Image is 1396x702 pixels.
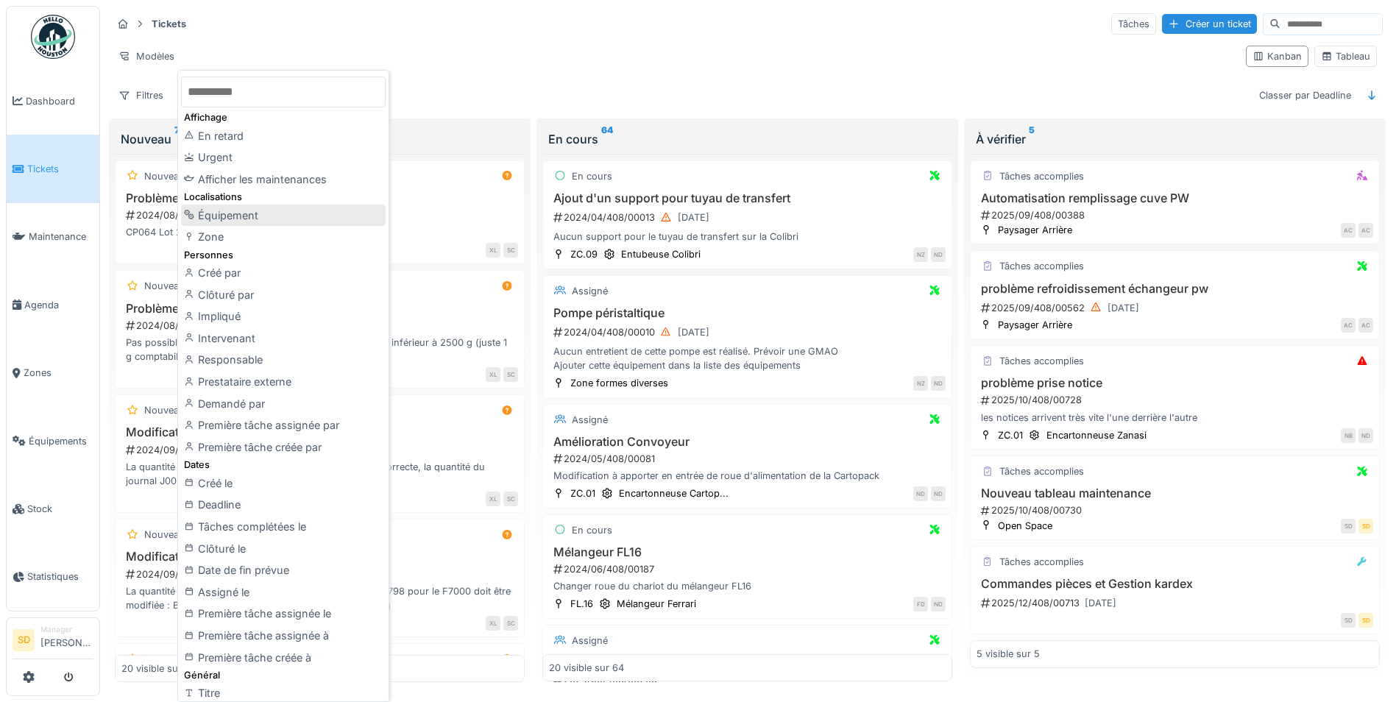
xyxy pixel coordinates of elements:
h3: Pompe péristaltique [549,306,946,320]
div: 2025/09/408/00562 [979,299,1373,317]
div: 20 visible sur 76 [121,662,196,676]
span: Zones [24,366,93,380]
div: Créé par [181,262,386,284]
div: 2024/06/408/00187 [552,562,946,576]
img: Badge_color-CXgf-gQk.svg [31,15,75,59]
div: SD [1341,613,1356,628]
div: Nouveau [144,652,185,666]
div: Clôturé par [181,284,386,306]
div: Tâches accomplies [999,555,1084,569]
div: Tâches accomplies [999,354,1084,368]
div: AC [1358,223,1373,238]
div: Tâches accomplies [999,259,1084,273]
div: 2024/09/408/00442 [124,443,518,457]
sup: 76 [174,130,185,148]
div: 2024/08/408/00429 [124,319,518,333]
h3: Modification de la quantité sur servi [121,425,518,439]
strong: Tickets [146,17,192,31]
div: Zone formes diverses [570,376,668,390]
div: 20 visible sur 64 [549,662,624,676]
div: Nouveau [121,130,519,148]
h3: Modification journal [121,550,518,564]
div: Dates [181,458,386,472]
div: [DATE] [1085,596,1116,610]
div: Tâches [1111,13,1156,35]
h3: Ajout d'un support pour tuyau de transfert [549,191,946,205]
div: Assigné [572,284,608,298]
div: FD [913,597,928,611]
div: ND [931,376,946,391]
div: CP064 Lot 23-0969 CP005L pas la quantité disponible [121,225,518,239]
div: Changer roue du chariot du mélangeur FL16 [549,579,946,593]
div: La quantité contrôlée lors du servi de l'OF0007079 est incorrecte, la quantité du journal J003716... [121,460,518,488]
h3: Amélioration Convoyeur [549,435,946,449]
span: Tickets [27,162,93,176]
sup: 5 [1029,130,1035,148]
div: Première tâche créée à [181,647,386,669]
div: 2025/10/408/00730 [979,503,1373,517]
div: 2025/10/408/00728 [979,393,1373,407]
div: En cours [572,169,612,183]
div: SC [503,367,518,382]
div: À vérifier [976,130,1374,148]
div: Première tâche assignée à [181,625,386,647]
div: Encartonneuse Cartop... [619,486,729,500]
h3: Commandes pièces et Gestion kardex [977,577,1373,591]
div: Équipement [181,205,386,227]
div: Assigné le [181,581,386,603]
div: [DATE] [678,210,709,224]
div: XL [486,492,500,506]
div: Tâches accomplies [999,464,1084,478]
div: Deadline [181,494,386,516]
div: Zone [181,226,386,248]
h3: problème prise notice [977,376,1373,390]
div: Aucun support pour le tuyau de transfert sur la Colibri [549,230,946,244]
div: 2024/05/408/00081 [552,452,946,466]
div: SD [1358,613,1373,628]
span: Stock [27,502,93,516]
div: SD [1341,519,1356,533]
div: Mélangeur Ferrari [617,597,696,611]
div: Pas possible de contrôler le CP234 car quantité disponible inférieur à 2500 g (juste 1 g comptabi... [121,336,518,364]
div: En cours [572,523,612,537]
div: XL [486,243,500,258]
div: AC [1341,223,1356,238]
div: Affichage [181,110,386,124]
div: Entubeuse Colibri [621,247,701,261]
div: SC [503,492,518,506]
div: Clôturé le [181,538,386,560]
div: Open Space [998,519,1052,533]
div: SC [503,616,518,631]
div: XL [486,367,500,382]
div: La quantité servie et vérifié sur l'ordre OF0007157 / TT449798 pour le F7000 doit être modifiée :... [121,584,518,612]
div: 2025/09/408/00388 [979,208,1373,222]
div: ZC.01 [570,486,595,500]
div: Général [181,668,386,682]
div: Demandé par [181,393,386,415]
div: Prestataire externe [181,371,386,393]
div: les notices arrivent très vite l'une derrière l'autre [977,411,1373,425]
div: 2024/08/408/00432 [124,208,518,222]
div: Afficher les maintenances [181,169,386,191]
span: Équipements [29,434,93,448]
div: Paysager Arrière [998,318,1072,332]
div: En retard [181,125,386,147]
div: NB [1341,428,1356,443]
div: ND [1358,428,1373,443]
div: Date de fin prévue [181,559,386,581]
sup: 64 [601,130,613,148]
div: 2024/09/408/00490 [124,567,518,581]
div: Filtres [112,85,170,106]
div: [DATE] [678,325,709,339]
h3: Problème de servis [121,191,518,205]
li: [PERSON_NAME] [40,624,93,656]
div: Tâches complétées le [181,516,386,538]
div: Créer un ticket [1162,14,1257,34]
div: FL.16 [570,597,593,611]
span: Dashboard [26,94,93,108]
div: En cours [548,130,946,148]
div: Nouveau [144,403,185,417]
div: NZ [913,376,928,391]
div: SD [1358,519,1373,533]
h3: Mélangeur FL16 [549,545,946,559]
